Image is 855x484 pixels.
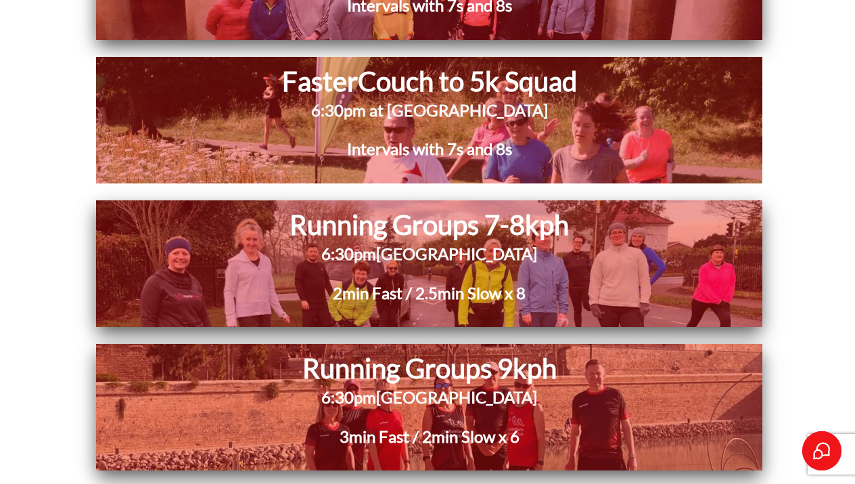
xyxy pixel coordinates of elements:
[154,351,704,386] h1: Running Groups 9kph
[154,386,704,425] h2: 6:30pm
[166,242,692,282] h2: 6:30pm
[178,64,681,99] h1: Faster
[376,244,537,263] span: [GEOGRAPHIC_DATA]
[333,283,526,303] span: 2min Fast / 2.5min Slow x 8
[166,207,692,242] h1: Running Groups 7-8kph
[358,65,577,97] span: Couch to 5k Squad
[347,139,512,158] span: Intervals with 7s and 8s
[311,100,548,120] span: 6:30pm at [GEOGRAPHIC_DATA]
[340,426,519,446] span: 3min Fast / 2min Slow x 6
[376,387,537,407] span: [GEOGRAPHIC_DATA]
